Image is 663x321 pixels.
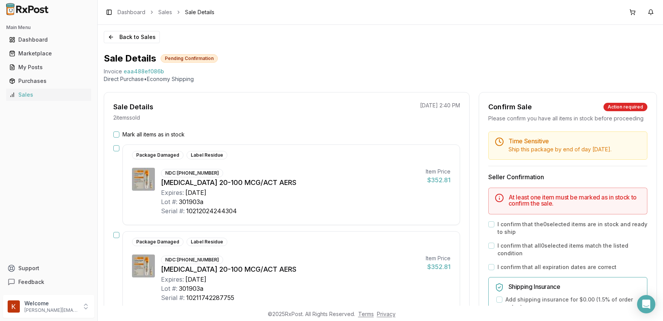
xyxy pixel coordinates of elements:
[185,8,214,16] span: Sale Details
[509,146,612,152] span: Ship this package by end of day [DATE] .
[603,103,647,111] div: Action required
[132,255,155,277] img: Combivent Respimat 20-100 MCG/ACT AERS
[124,68,164,75] span: eaa488ef086b
[420,102,460,109] p: [DATE] 2:40 PM
[6,74,91,88] a: Purchases
[3,3,52,15] img: RxPost Logo
[104,31,160,43] button: Back to Sales
[161,169,223,177] div: NDC: [PHONE_NUMBER]
[24,307,77,313] p: [PERSON_NAME][EMAIL_ADDRESS][DOMAIN_NAME]
[6,60,91,74] a: My Posts
[179,284,203,293] div: 301903a
[358,311,374,317] a: Terms
[113,102,153,112] div: Sale Details
[6,47,91,60] a: Marketplace
[161,177,420,188] div: [MEDICAL_DATA] 20-100 MCG/ACT AERS
[113,114,140,122] p: 2 item s sold
[488,172,647,182] h3: Seller Confirmation
[3,75,94,87] button: Purchases
[9,50,88,57] div: Marketplace
[377,311,396,317] a: Privacy
[509,284,641,290] h5: Shipping Insurance
[161,206,185,216] div: Serial #:
[122,131,185,138] label: Mark all items as in stock
[3,275,94,289] button: Feedback
[497,263,616,271] label: I confirm that all expiration dates are correct
[161,275,184,284] div: Expires:
[161,54,218,63] div: Pending Confirmation
[161,284,177,293] div: Lot #:
[132,238,183,246] div: Package Damaged
[3,61,94,73] button: My Posts
[186,206,237,216] div: 10212024244304
[8,300,20,313] img: User avatar
[161,197,177,206] div: Lot #:
[104,52,156,65] h1: Sale Details
[426,255,451,262] div: Item Price
[3,261,94,275] button: Support
[509,138,641,144] h5: Time Sensitive
[488,115,647,122] div: Please confirm you have all items in stock before proceeding
[6,88,91,102] a: Sales
[9,77,88,85] div: Purchases
[158,8,172,16] a: Sales
[161,256,223,264] div: NDC: [PHONE_NUMBER]
[6,24,91,31] h2: Main Menu
[186,293,234,302] div: 10211742287755
[117,8,145,16] a: Dashboard
[179,197,203,206] div: 301903a
[117,8,214,16] nav: breadcrumb
[426,168,451,175] div: Item Price
[185,275,206,284] div: [DATE]
[161,293,185,302] div: Serial #:
[509,194,641,206] h5: At least one item must be marked as in stock to confirm the sale.
[104,68,122,75] div: Invoice
[426,262,451,271] div: $352.81
[637,295,655,313] div: Open Intercom Messenger
[9,36,88,44] div: Dashboard
[6,33,91,47] a: Dashboard
[132,151,183,159] div: Package Damaged
[24,300,77,307] p: Welcome
[426,175,451,185] div: $352.81
[3,47,94,60] button: Marketplace
[3,89,94,101] button: Sales
[132,168,155,191] img: Combivent Respimat 20-100 MCG/ACT AERS
[497,220,647,236] label: I confirm that the 0 selected items are in stock and ready to ship
[3,34,94,46] button: Dashboard
[505,296,641,311] label: Add shipping insurance for $0.00 ( 1.5 % of order value)
[161,264,420,275] div: [MEDICAL_DATA] 20-100 MCG/ACT AERS
[18,278,44,286] span: Feedback
[497,242,647,257] label: I confirm that all 0 selected items match the listed condition
[185,188,206,197] div: [DATE]
[161,188,184,197] div: Expires:
[187,238,227,246] div: Label Residue
[9,63,88,71] div: My Posts
[9,91,88,99] div: Sales
[187,151,227,159] div: Label Residue
[488,102,532,112] div: Confirm Sale
[104,75,657,83] p: Direct Purchase • Economy Shipping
